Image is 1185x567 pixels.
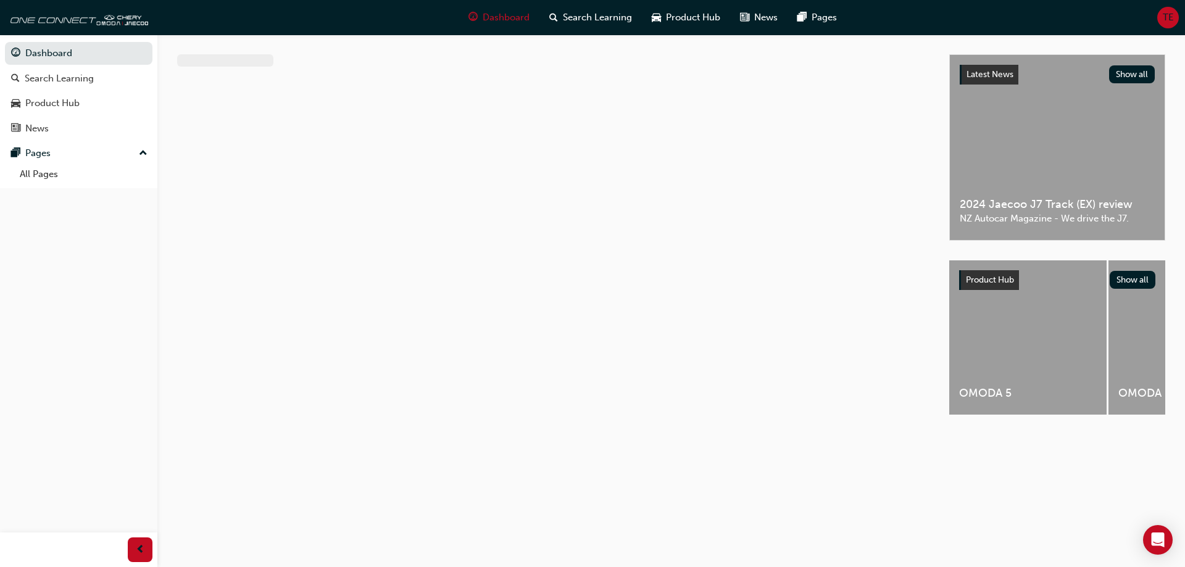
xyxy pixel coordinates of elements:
span: car-icon [652,10,661,25]
span: 2024 Jaecoo J7 Track (EX) review [960,197,1155,212]
span: prev-icon [136,542,145,558]
button: Show all [1110,271,1156,289]
a: News [5,117,152,140]
div: Pages [25,146,51,160]
span: OMODA 5 [959,386,1097,400]
span: Latest News [967,69,1013,80]
div: Product Hub [25,96,80,110]
button: TE [1157,7,1179,28]
span: NZ Autocar Magazine - We drive the J7. [960,212,1155,226]
button: DashboardSearch LearningProduct HubNews [5,39,152,142]
a: All Pages [15,165,152,184]
a: news-iconNews [730,5,788,30]
a: Product Hub [5,92,152,115]
span: search-icon [549,10,558,25]
div: News [25,122,49,136]
span: news-icon [740,10,749,25]
span: Pages [812,10,837,25]
span: guage-icon [468,10,478,25]
a: Dashboard [5,42,152,65]
span: pages-icon [797,10,807,25]
a: Product HubShow all [959,270,1155,290]
span: news-icon [11,123,20,135]
a: guage-iconDashboard [459,5,539,30]
span: Product Hub [666,10,720,25]
button: Show all [1109,65,1155,83]
span: News [754,10,778,25]
span: search-icon [11,73,20,85]
a: OMODA 5 [949,260,1107,415]
span: TE [1163,10,1174,25]
img: oneconnect [6,5,148,30]
span: guage-icon [11,48,20,59]
span: Product Hub [966,275,1014,285]
span: pages-icon [11,148,20,159]
span: Search Learning [563,10,632,25]
a: Latest NewsShow all2024 Jaecoo J7 Track (EX) reviewNZ Autocar Magazine - We drive the J7. [949,54,1165,241]
a: Search Learning [5,67,152,90]
div: Search Learning [25,72,94,86]
a: pages-iconPages [788,5,847,30]
a: search-iconSearch Learning [539,5,642,30]
span: car-icon [11,98,20,109]
button: Pages [5,142,152,165]
span: up-icon [139,146,148,162]
a: Latest NewsShow all [960,65,1155,85]
a: car-iconProduct Hub [642,5,730,30]
span: Dashboard [483,10,530,25]
div: Open Intercom Messenger [1143,525,1173,555]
